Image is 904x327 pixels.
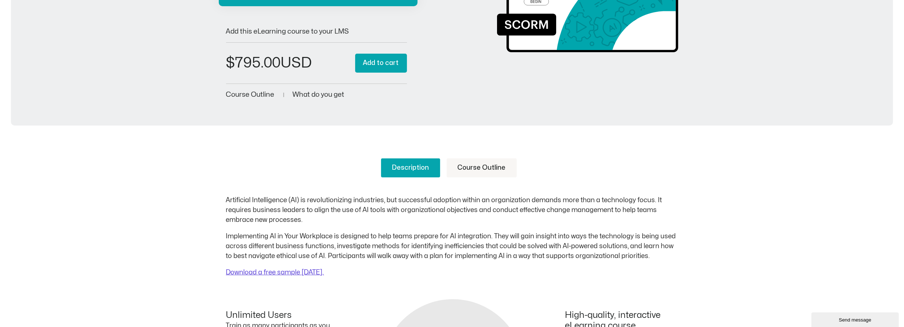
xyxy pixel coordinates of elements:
a: Course Outline [226,91,275,98]
button: Add to cart [355,54,407,73]
p: Add this eLearning course to your LMS [226,28,407,35]
iframe: chat widget [811,311,900,327]
span: $ [226,56,235,70]
bdi: 795.00 [226,56,281,70]
a: What do you get [293,91,345,98]
a: Description [381,158,440,177]
p: Implementing AI in Your Workplace is designed to help teams prepare for AI integration. They will... [226,231,678,261]
h4: Unlimited Users [226,310,339,321]
a: Course Outline [447,158,517,177]
a: Download a free sample [DATE]. [226,269,324,276]
p: Artificial Intelligence (AI) is revolutionizing industries, but successful adoption within an org... [226,195,678,225]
